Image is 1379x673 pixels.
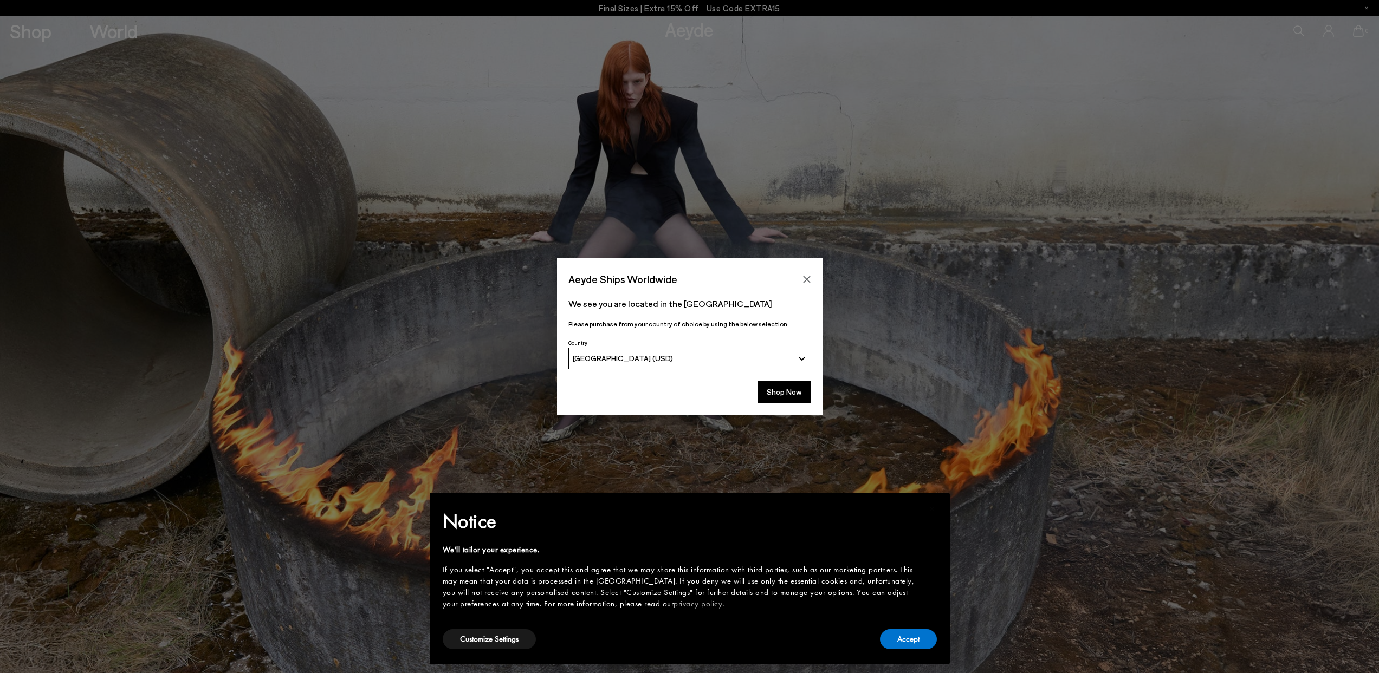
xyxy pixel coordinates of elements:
div: If you select "Accept", you accept this and agree that we may share this information with third p... [443,564,920,610]
a: privacy policy [674,598,722,609]
button: Accept [880,629,937,649]
span: [GEOGRAPHIC_DATA] (USD) [573,354,673,363]
div: We'll tailor your experience. [443,544,920,556]
p: Please purchase from your country of choice by using the below selection: [568,319,811,329]
p: We see you are located in the [GEOGRAPHIC_DATA] [568,297,811,310]
span: Aeyde Ships Worldwide [568,270,677,289]
button: Shop Now [758,381,811,403]
span: × [929,500,936,517]
h2: Notice [443,507,920,535]
button: Close [799,271,815,288]
button: Customize Settings [443,629,536,649]
button: Close this notice [920,496,946,522]
span: Country [568,339,587,346]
